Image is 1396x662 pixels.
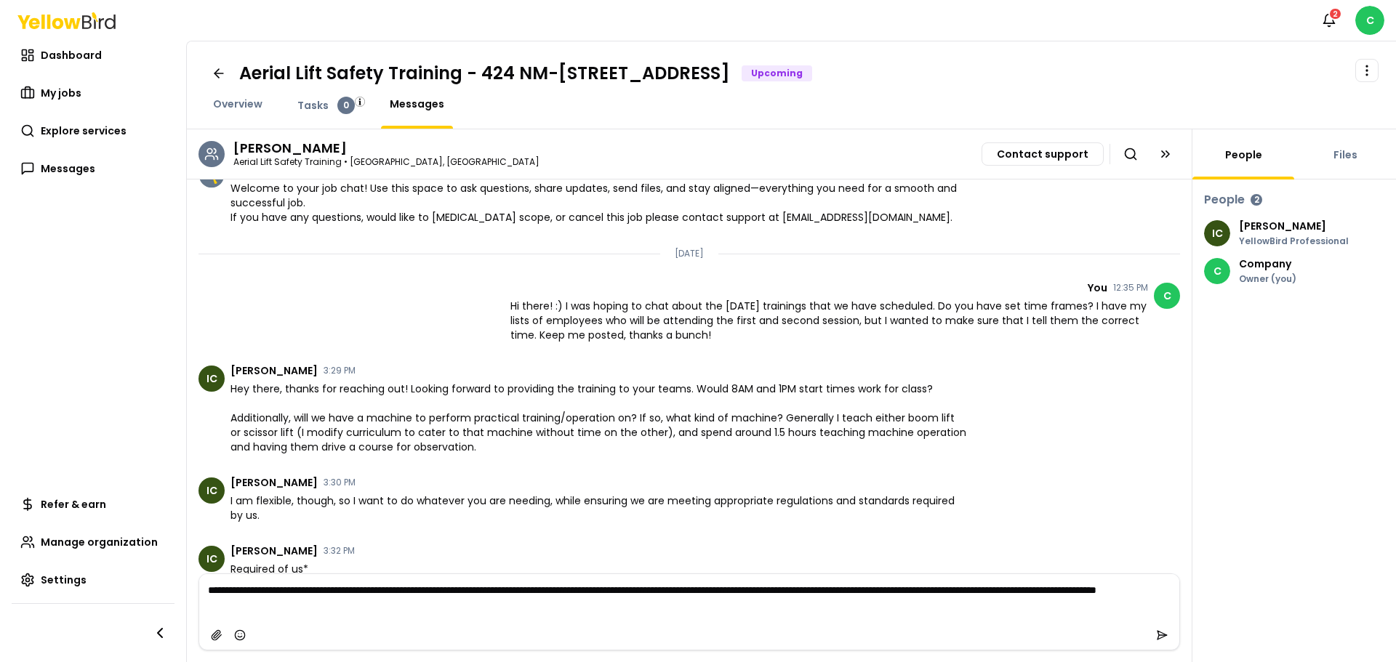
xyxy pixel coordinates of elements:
span: IC [198,546,225,572]
a: My jobs [12,78,174,108]
span: Tasks [297,98,329,113]
span: Refer & earn [41,497,106,512]
span: Settings [41,573,87,587]
span: [PERSON_NAME] [230,546,318,556]
div: 2 [1251,194,1262,206]
span: Dashboard [41,48,102,62]
button: 2 [1315,6,1344,35]
h3: Ian Campbell [233,142,347,155]
p: Company [1239,259,1296,269]
time: 12:35 PM [1113,283,1148,292]
span: You [1088,283,1107,293]
a: Files [1325,148,1366,162]
a: Settings [12,565,174,594]
p: [PERSON_NAME] [1239,221,1349,231]
a: Refer & earn [12,490,174,519]
a: Messages [381,97,453,111]
span: IC [198,477,225,504]
span: Required of us* [230,562,308,576]
time: 3:30 PM [324,478,356,487]
span: Manage organization [41,535,158,549]
a: Messages [12,154,174,183]
a: Dashboard [12,41,174,70]
span: IC [198,366,225,392]
span: Messages [390,97,444,111]
p: [DATE] [675,248,704,259]
a: Overview [204,97,271,111]
span: C [1204,258,1230,284]
span: C [1355,6,1384,35]
button: Contact support [982,142,1104,166]
a: People [1216,148,1271,162]
div: Chat messages [187,179,1192,573]
span: C [1154,283,1180,309]
span: I am flexible, though, so I want to do whatever you are needing, while ensuring we are meeting ap... [230,493,967,522]
a: Tasks0 [289,97,364,114]
span: Messages [41,161,95,176]
span: Explore services [41,124,127,138]
span: IC [1204,220,1230,246]
p: YellowBird Professional [1239,237,1349,246]
p: Owner (you) [1239,275,1296,283]
div: 2 [1328,7,1342,20]
span: Welcome to your job chat! Use this space to ask questions, share updates, send files, and stay al... [230,181,967,225]
span: My jobs [41,86,81,100]
span: Overview [213,97,262,111]
time: 3:29 PM [324,366,356,375]
span: [PERSON_NAME] [230,366,318,376]
a: Manage organization [12,528,174,557]
h1: Aerial Lift Safety Training - 424 NM-[STREET_ADDRESS] [239,62,730,85]
div: Upcoming [742,65,812,81]
span: Hi there! :) I was hoping to chat about the [DATE] trainings that we have scheduled. Do you have ... [510,299,1149,342]
span: Hey there, thanks for reaching out! Looking forward to providing the training to your teams. Woul... [230,382,967,454]
span: [PERSON_NAME] [230,477,318,488]
h3: People [1204,191,1245,209]
a: Explore services [12,116,174,145]
time: 3:32 PM [324,546,355,555]
div: 0 [337,97,355,114]
p: Aerial Lift Safety Training • [GEOGRAPHIC_DATA], [GEOGRAPHIC_DATA] [233,158,539,166]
